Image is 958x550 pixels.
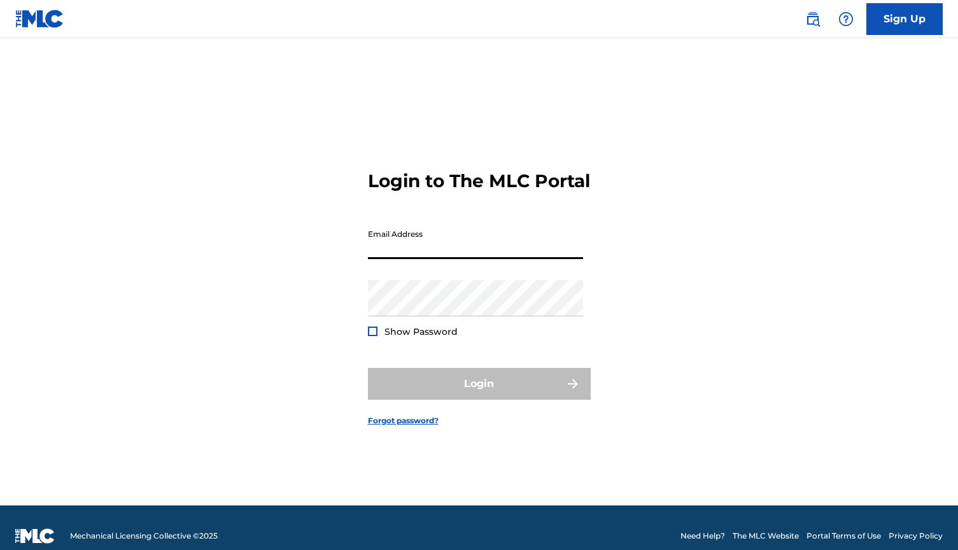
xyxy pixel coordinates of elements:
a: Public Search [800,6,826,32]
span: Mechanical Licensing Collective © 2025 [70,530,218,542]
a: The MLC Website [733,530,799,542]
img: search [805,11,821,27]
div: Help [833,6,859,32]
span: Show Password [384,326,458,337]
a: Sign Up [866,3,943,35]
img: MLC Logo [15,10,64,28]
img: help [838,11,854,27]
img: logo [15,528,55,544]
h3: Login to The MLC Portal [368,170,590,192]
a: Forgot password? [368,415,439,427]
a: Portal Terms of Use [807,530,881,542]
a: Privacy Policy [889,530,943,542]
a: Need Help? [680,530,725,542]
